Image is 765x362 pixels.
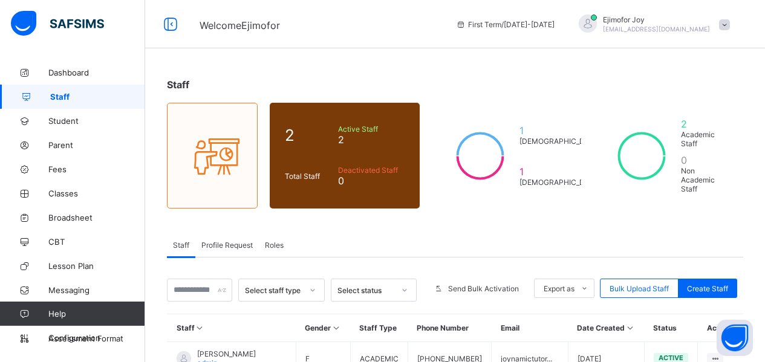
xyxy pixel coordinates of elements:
span: session/term information [456,20,555,29]
th: Actions [698,314,743,342]
span: 1 [519,124,601,137]
span: [DEMOGRAPHIC_DATA] [519,137,601,146]
th: Staff Type [350,314,408,342]
span: 2 [338,134,404,146]
span: Export as [544,284,575,293]
span: [PERSON_NAME] [197,349,256,358]
span: 1 [519,166,601,178]
span: [EMAIL_ADDRESS][DOMAIN_NAME] [603,25,710,33]
span: Create Staff [687,284,728,293]
span: [DEMOGRAPHIC_DATA] [519,178,601,187]
span: Staff [50,92,145,102]
span: 0 [338,175,404,187]
div: EjimoforJoy [567,15,736,34]
span: active [659,354,683,362]
span: Welcome Ejimofor [200,19,280,31]
span: Broadsheet [48,213,145,222]
span: Dashboard [48,68,145,77]
div: Select status [337,286,394,295]
span: Lesson Plan [48,261,145,271]
span: Configuration [48,333,145,343]
span: Student [48,116,145,126]
th: Email [492,314,568,342]
img: safsims [11,11,104,36]
span: 2 [285,126,332,144]
th: Gender [296,314,350,342]
th: Date Created [568,314,644,342]
i: Sort in Ascending Order [331,323,341,332]
span: Help [48,309,145,318]
span: CBT [48,237,145,247]
span: Ejimofor Joy [603,15,710,24]
span: Messaging [48,285,145,295]
th: Staff [168,314,296,342]
div: Total Staff [282,169,335,184]
th: Phone Number [408,314,491,342]
button: Open asap [717,320,753,356]
th: Status [644,314,697,342]
div: Select staff type [245,286,302,295]
i: Sort in Ascending Order [625,323,635,332]
span: Fees [48,164,145,174]
span: Roles [265,241,284,250]
span: 0 [681,154,728,166]
span: Staff [167,79,189,91]
span: Active Staff [338,124,404,134]
span: Bulk Upload Staff [610,284,669,293]
span: Classes [48,189,145,198]
span: 2 [681,118,728,130]
span: Parent [48,140,145,150]
span: Deactivated Staff [338,166,404,175]
span: Send Bulk Activation [448,284,519,293]
span: Academic Staff [681,130,728,148]
i: Sort in Ascending Order [195,323,205,332]
span: Non Academic Staff [681,166,728,193]
span: Profile Request [201,241,253,250]
span: Staff [173,241,189,250]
